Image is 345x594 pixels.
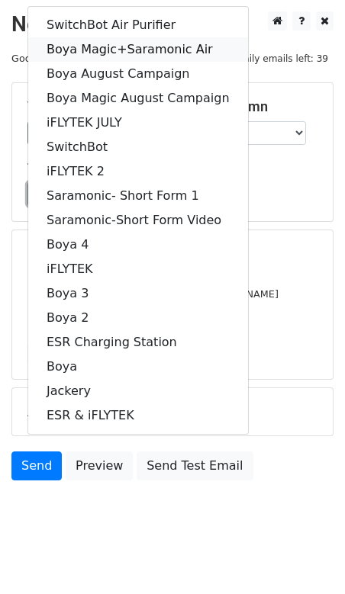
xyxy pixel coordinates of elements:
[28,281,248,306] a: Boya 3
[28,257,248,281] a: iFLYTEK
[184,98,318,115] h5: Email column
[28,13,248,37] a: SwitchBot Air Purifier
[28,233,248,257] a: Boya 4
[66,451,133,480] a: Preview
[28,355,248,379] a: Boya
[28,159,248,184] a: iFLYTEK 2
[231,53,334,64] a: Daily emails left: 39
[11,451,62,480] a: Send
[231,50,334,67] span: Daily emails left: 39
[28,403,248,428] a: ESR & iFLYTEK
[11,53,150,64] small: Google Sheet:
[28,184,248,208] a: Saramonic- Short Form 1
[28,37,248,62] a: Boya Magic+Saramonic Air
[28,306,248,330] a: Boya 2
[269,521,345,594] iframe: Chat Widget
[28,208,248,233] a: Saramonic-Short Form Video
[28,86,248,111] a: Boya Magic August Campaign
[28,330,248,355] a: ESR Charging Station
[28,379,248,403] a: Jackery
[27,288,279,317] small: [MEDICAL_DATA][EMAIL_ADDRESS][PERSON_NAME][DOMAIN_NAME]
[28,62,248,86] a: Boya August Campaign
[11,11,334,37] h2: New Campaign
[28,111,248,135] a: iFLYTEK JULY
[28,135,248,159] a: SwitchBot
[137,451,253,480] a: Send Test Email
